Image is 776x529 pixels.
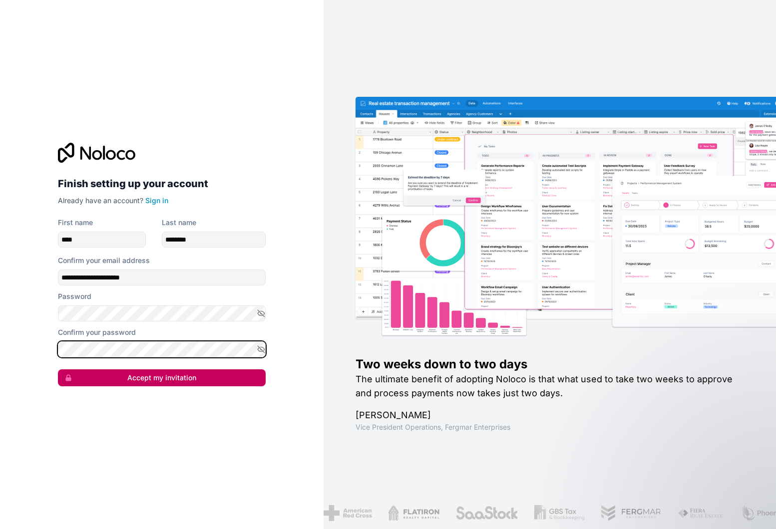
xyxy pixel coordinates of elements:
[58,196,143,205] span: Already have an account?
[58,305,266,321] input: Password
[58,218,93,228] label: First name
[145,196,168,205] a: Sign in
[387,505,439,521] img: /assets/flatiron-C8eUkumj.png
[455,505,518,521] img: /assets/saastock-C6Zbiodz.png
[58,269,266,285] input: Email address
[162,232,266,248] input: family-name
[58,232,146,248] input: given-name
[58,327,136,337] label: Confirm your password
[576,454,776,524] iframe: Intercom notifications message
[356,422,744,432] h1: Vice President Operations , Fergmar Enterprises
[356,356,744,372] h1: Two weeks down to two days
[356,372,744,400] h2: The ultimate benefit of adopting Noloco is that what used to take two weeks to approve and proces...
[58,256,150,265] label: Confirm your email address
[58,341,266,357] input: Confirm password
[58,175,266,193] h2: Finish setting up your account
[58,369,266,386] button: Accept my invitation
[356,408,744,422] h1: [PERSON_NAME]
[58,291,91,301] label: Password
[533,505,584,521] img: /assets/gbstax-C-GtDUiK.png
[162,218,196,228] label: Last name
[323,505,371,521] img: /assets/american-red-cross-BAupjrZR.png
